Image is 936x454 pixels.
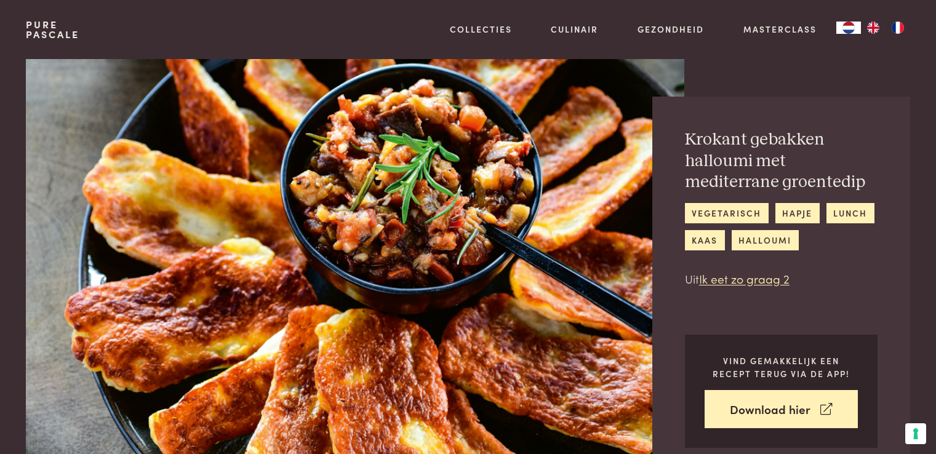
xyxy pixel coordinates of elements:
a: Culinair [551,23,598,36]
img: Krokant gebakken halloumi met mediterrane groentedip [26,59,684,454]
a: PurePascale [26,20,79,39]
a: FR [886,22,910,34]
a: Gezondheid [638,23,704,36]
p: Uit [685,270,878,288]
a: Download hier [705,390,858,429]
ul: Language list [861,22,910,34]
a: halloumi [732,230,799,250]
a: EN [861,22,886,34]
div: Language [836,22,861,34]
a: Ik eet zo graag 2 [699,270,790,287]
p: Vind gemakkelijk een recept terug via de app! [705,354,858,380]
button: Uw voorkeuren voor toestemming voor trackingtechnologieën [905,423,926,444]
a: hapje [775,203,820,223]
a: Collecties [450,23,512,36]
a: Masterclass [743,23,817,36]
a: kaas [685,230,725,250]
a: vegetarisch [685,203,769,223]
aside: Language selected: Nederlands [836,22,910,34]
a: NL [836,22,861,34]
h2: Krokant gebakken halloumi met mediterrane groentedip [685,129,878,193]
a: lunch [826,203,874,223]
